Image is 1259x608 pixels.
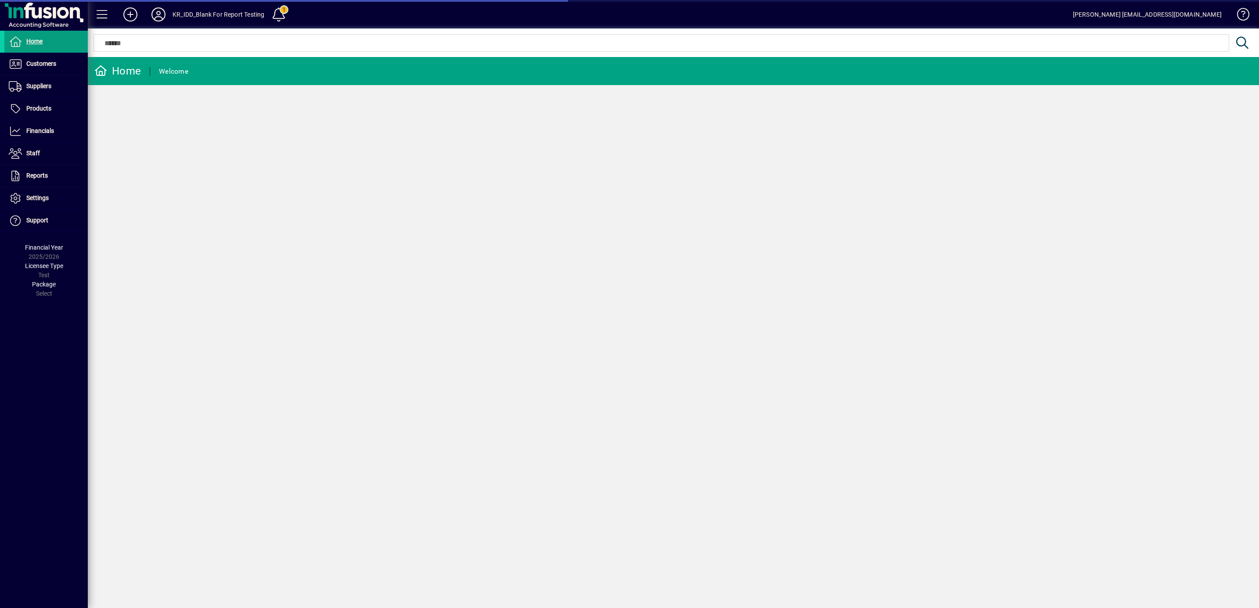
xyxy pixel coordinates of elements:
[173,7,264,21] div: KR_IDD_Blank For Report Testing
[159,64,188,79] div: Welcome
[26,82,51,89] span: Suppliers
[1073,7,1222,21] div: [PERSON_NAME] [EMAIL_ADDRESS][DOMAIN_NAME]
[26,38,43,45] span: Home
[4,187,88,209] a: Settings
[25,262,63,269] span: Licensee Type
[144,7,173,22] button: Profile
[26,105,51,112] span: Products
[32,281,56,288] span: Package
[4,210,88,232] a: Support
[25,244,63,251] span: Financial Year
[26,194,49,201] span: Settings
[26,172,48,179] span: Reports
[4,165,88,187] a: Reports
[94,64,141,78] div: Home
[4,120,88,142] a: Financials
[4,75,88,97] a: Suppliers
[26,217,48,224] span: Support
[26,150,40,157] span: Staff
[4,143,88,165] a: Staff
[1230,2,1248,30] a: Knowledge Base
[4,53,88,75] a: Customers
[26,127,54,134] span: Financials
[116,7,144,22] button: Add
[4,98,88,120] a: Products
[26,60,56,67] span: Customers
